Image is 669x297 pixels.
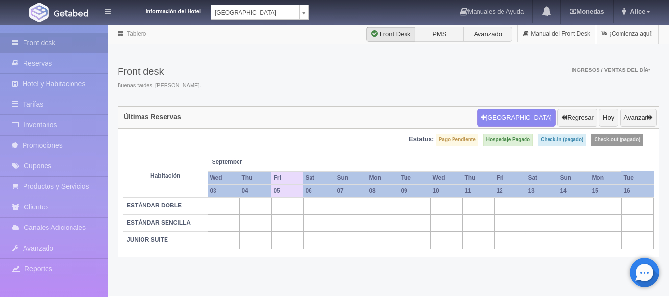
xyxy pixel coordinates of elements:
[271,184,303,198] th: 05
[599,109,618,127] button: Hoy
[570,8,604,15] b: Monedas
[591,134,643,146] label: Check-out (pagado)
[557,109,597,127] button: Regresar
[122,5,201,16] dt: Información del Hotel
[303,171,335,184] th: Sat
[494,171,526,184] th: Fri
[436,134,478,146] label: Pago Pendiente
[571,67,650,73] span: Ingresos / Ventas del día
[271,171,303,184] th: Fri
[150,172,180,179] strong: Habitación
[430,184,462,198] th: 10
[367,184,399,198] th: 08
[621,171,653,184] th: Tue
[127,236,168,243] b: JUNIOR SUITE
[118,66,201,77] h3: Front desk
[124,114,181,121] h4: Últimas Reservas
[366,27,415,42] label: Front Desk
[430,171,462,184] th: Wed
[335,184,367,198] th: 07
[127,219,191,226] b: ESTÁNDAR SENCILLA
[54,9,88,17] img: Getabed
[127,202,182,209] b: ESTÁNDAR DOBLE
[212,158,267,166] span: September
[463,27,512,42] label: Avanzado
[526,171,558,184] th: Sat
[620,109,657,127] button: Avanzar
[494,184,526,198] th: 12
[215,5,295,20] span: [GEOGRAPHIC_DATA]
[538,134,586,146] label: Check-in (pagado)
[558,184,590,198] th: 14
[558,171,590,184] th: Sun
[239,171,271,184] th: Thu
[621,184,653,198] th: 16
[303,184,335,198] th: 06
[367,171,399,184] th: Mon
[518,24,596,44] a: Manual del Front Desk
[211,5,309,20] a: [GEOGRAPHIC_DATA]
[590,184,621,198] th: 15
[118,82,201,90] span: Buenas tardes, [PERSON_NAME].
[399,171,430,184] th: Tue
[477,109,556,127] button: [GEOGRAPHIC_DATA]
[415,27,464,42] label: PMS
[29,3,49,22] img: Getabed
[462,184,494,198] th: 11
[526,184,558,198] th: 13
[596,24,658,44] a: ¡Comienza aquí!
[409,135,434,144] label: Estatus:
[208,171,239,184] th: Wed
[239,184,271,198] th: 04
[127,30,146,37] a: Tablero
[335,171,367,184] th: Sun
[590,171,621,184] th: Mon
[399,184,430,198] th: 09
[208,184,239,198] th: 03
[483,134,533,146] label: Hospedaje Pagado
[627,8,645,15] span: Alice
[462,171,494,184] th: Thu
